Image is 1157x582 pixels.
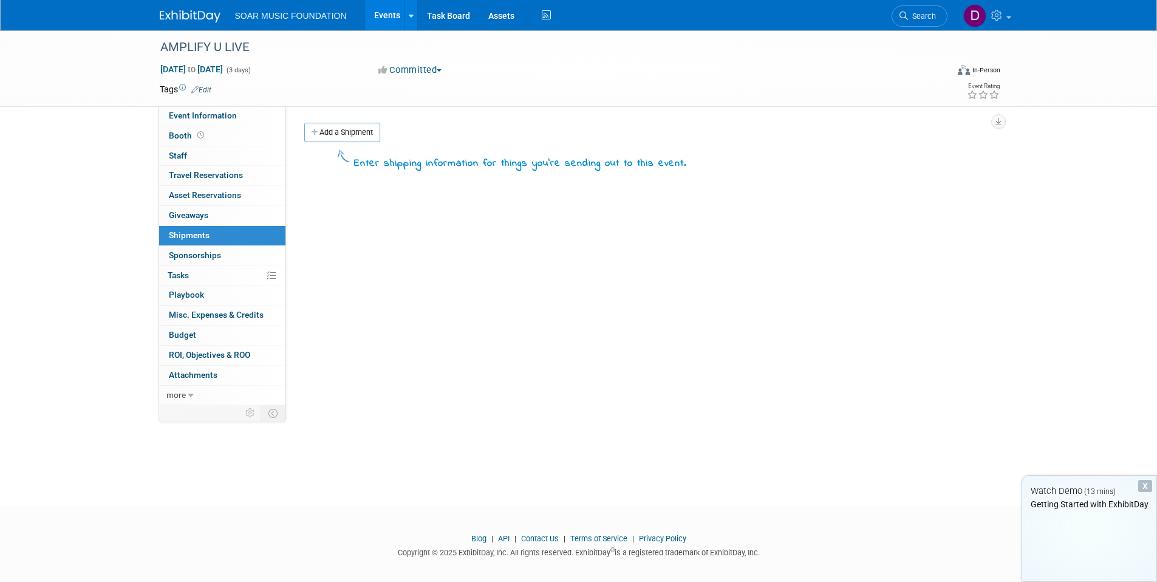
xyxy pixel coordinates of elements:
[159,126,285,146] a: Booth
[471,534,486,543] a: Blog
[159,306,285,325] a: Misc. Expenses & Credits
[629,534,637,543] span: |
[159,206,285,225] a: Giveaways
[169,190,241,200] span: Asset Reservations
[570,534,627,543] a: Terms of Service
[159,246,285,265] a: Sponsorships
[169,290,204,300] span: Playbook
[169,210,208,220] span: Giveaways
[191,86,211,94] a: Edit
[169,330,196,340] span: Budget
[159,146,285,166] a: Staff
[159,226,285,245] a: Shipments
[169,170,243,180] span: Travel Reservations
[1138,480,1152,492] div: Dismiss
[159,346,285,365] a: ROI, Objectives & ROO
[876,63,1001,81] div: Event Format
[168,270,189,280] span: Tasks
[908,12,936,21] span: Search
[159,166,285,185] a: Travel Reservations
[498,534,510,543] a: API
[1084,487,1116,496] span: (13 mins)
[169,131,206,140] span: Booth
[169,310,264,320] span: Misc. Expenses & Credits
[561,534,568,543] span: |
[169,370,217,380] span: Attachments
[972,66,1000,75] div: In-Person
[159,106,285,126] a: Event Information
[261,405,285,421] td: Toggle Event Tabs
[892,5,947,27] a: Search
[186,64,197,74] span: to
[374,64,446,77] button: Committed
[156,36,929,58] div: AMPLIFY U LIVE
[225,66,251,74] span: (3 days)
[169,350,250,360] span: ROI, Objectives & ROO
[963,4,986,27] img: Devonrick Jefferson
[967,83,1000,89] div: Event Rating
[958,65,970,75] img: Format-Inperson.png
[1022,498,1156,510] div: Getting Started with ExhibitDay
[195,131,206,140] span: Booth not reserved yet
[159,326,285,345] a: Budget
[160,64,224,75] span: [DATE] [DATE]
[1022,485,1156,498] div: Watch Demo
[521,534,559,543] a: Contact Us
[304,123,380,142] a: Add a Shipment
[488,534,496,543] span: |
[169,111,237,120] span: Event Information
[169,151,187,160] span: Staff
[159,186,285,205] a: Asset Reservations
[160,83,211,95] td: Tags
[610,547,615,553] sup: ®
[159,366,285,385] a: Attachments
[159,286,285,305] a: Playbook
[169,250,221,260] span: Sponsorships
[235,11,347,21] span: SOAR MUSIC FOUNDATION
[159,266,285,286] a: Tasks
[159,386,285,405] a: more
[166,390,186,400] span: more
[354,157,686,171] div: Enter shipping information for things you're sending out to this event.
[639,534,686,543] a: Privacy Policy
[511,534,519,543] span: |
[160,10,220,22] img: ExhibitDay
[240,405,261,421] td: Personalize Event Tab Strip
[169,230,210,240] span: Shipments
